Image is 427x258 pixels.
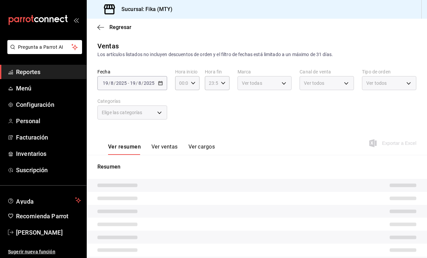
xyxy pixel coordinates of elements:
[97,24,131,30] button: Regresar
[205,69,229,74] label: Hora fin
[8,248,81,255] span: Sugerir nueva función
[73,17,79,23] button: open_drawer_menu
[109,24,131,30] span: Regresar
[130,80,136,86] input: --
[5,48,82,55] a: Pregunta a Parrot AI
[18,44,72,51] span: Pregunta a Parrot AI
[188,144,215,155] button: Ver cargos
[114,80,116,86] span: /
[16,67,81,76] span: Reportes
[16,100,81,109] span: Configuración
[16,212,81,221] span: Recomienda Parrot
[7,40,82,54] button: Pregunta a Parrot AI
[128,80,129,86] span: -
[16,166,81,175] span: Suscripción
[108,144,141,155] button: Ver resumen
[97,69,167,74] label: Fecha
[141,80,143,86] span: /
[97,41,119,51] div: Ventas
[97,51,416,58] div: Los artículos listados no incluyen descuentos de orden y el filtro de fechas está limitado a un m...
[16,149,81,158] span: Inventarios
[16,84,81,93] span: Menú
[143,80,155,86] input: ----
[97,163,416,171] p: Resumen
[138,80,141,86] input: --
[16,116,81,125] span: Personal
[136,80,138,86] span: /
[108,80,110,86] span: /
[16,228,81,237] span: [PERSON_NAME]
[175,69,199,74] label: Hora inicio
[300,69,354,74] label: Canal de venta
[16,133,81,142] span: Facturación
[151,144,178,155] button: Ver ventas
[97,99,167,103] label: Categorías
[362,69,416,74] label: Tipo de orden
[116,80,127,86] input: ----
[110,80,114,86] input: --
[366,80,387,86] span: Ver todos
[16,196,72,204] span: Ayuda
[116,5,173,13] h3: Sucursal: Fika (MTY)
[108,144,215,155] div: navigation tabs
[304,80,324,86] span: Ver todos
[102,109,142,116] span: Elige las categorías
[102,80,108,86] input: --
[242,80,262,86] span: Ver todas
[238,69,292,74] label: Marca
